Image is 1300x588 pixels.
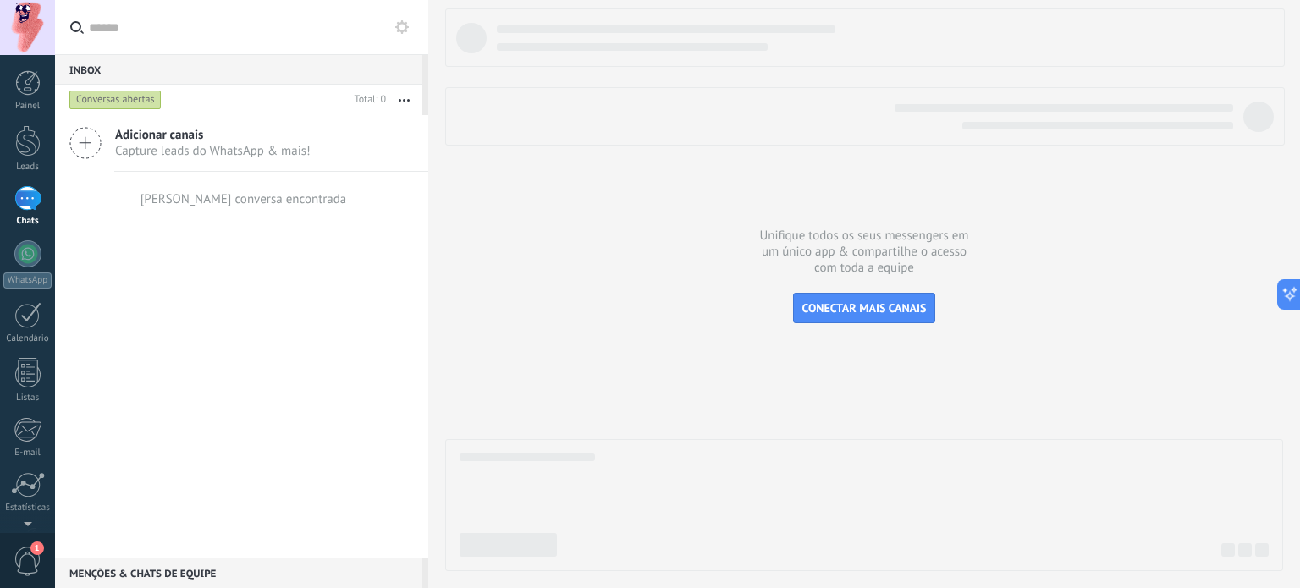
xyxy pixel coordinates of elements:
div: Estatísticas [3,503,52,514]
span: Capture leads do WhatsApp & mais! [115,143,311,159]
div: Calendário [3,333,52,344]
div: E-mail [3,448,52,459]
div: Menções & Chats de equipe [55,558,422,588]
span: Adicionar canais [115,127,311,143]
div: [PERSON_NAME] conversa encontrada [140,191,347,207]
button: Mais [386,85,422,115]
div: Total: 0 [348,91,386,108]
div: Listas [3,393,52,404]
div: Conversas abertas [69,90,162,110]
div: Leads [3,162,52,173]
div: Painel [3,101,52,112]
div: Inbox [55,54,422,85]
div: WhatsApp [3,272,52,289]
button: CONECTAR MAIS CANAIS [793,293,936,323]
span: CONECTAR MAIS CANAIS [802,300,927,316]
span: 1 [30,541,44,555]
div: Chats [3,216,52,227]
